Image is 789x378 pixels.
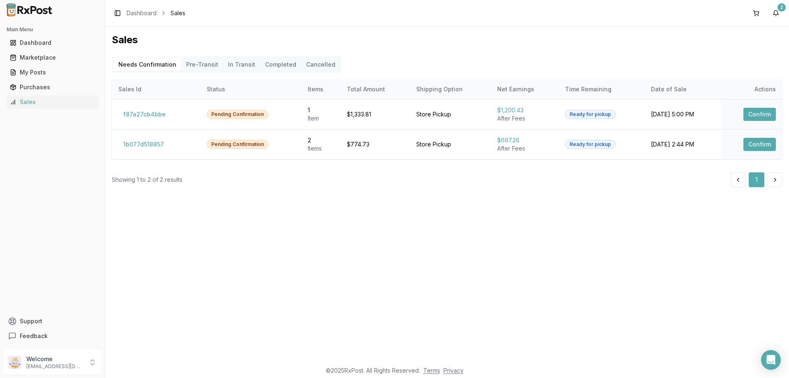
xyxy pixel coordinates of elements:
[112,176,182,184] div: Showing 1 to 2 of 2 results
[340,79,410,99] th: Total Amount
[127,9,157,17] a: Dashboard
[497,144,552,153] div: After Fees
[7,80,98,95] a: Purchases
[3,51,102,64] button: Marketplace
[112,79,200,99] th: Sales Id
[565,110,616,119] div: Ready for pickup
[223,58,260,71] button: In Transit
[8,356,21,369] img: User avatar
[20,332,48,340] span: Feedback
[7,65,98,80] a: My Posts
[743,108,776,121] button: Confirm
[260,58,301,71] button: Completed
[3,66,102,79] button: My Posts
[3,329,102,343] button: Feedback
[743,138,776,151] button: Confirm
[10,83,95,91] div: Purchases
[207,110,268,119] div: Pending Confirmation
[416,140,484,148] div: Store Pickup
[10,68,95,77] div: My Posts
[10,53,95,62] div: Marketplace
[3,36,102,49] button: Dashboard
[308,106,334,114] div: 1
[112,33,782,46] h1: Sales
[761,350,781,370] div: Open Intercom Messenger
[308,114,334,123] div: Item
[491,79,558,99] th: Net Earnings
[10,98,95,106] div: Sales
[308,136,334,144] div: 2
[3,314,102,329] button: Support
[416,110,484,118] div: Store Pickup
[301,58,340,71] button: Cancelled
[410,79,490,99] th: Shipping Option
[7,95,98,109] a: Sales
[3,3,56,16] img: RxPost Logo
[347,110,403,118] div: $1,333.81
[113,58,181,71] button: Needs Confirmation
[10,39,95,47] div: Dashboard
[7,26,98,33] h2: Main Menu
[7,35,98,50] a: Dashboard
[497,106,552,114] div: $1,200.43
[207,140,268,149] div: Pending Confirmation
[26,355,83,363] p: Welcome
[443,367,464,374] a: Privacy
[181,58,223,71] button: Pre-Transit
[769,7,782,20] button: 2
[651,140,714,148] div: [DATE] 2:44 PM
[3,95,102,109] button: Sales
[7,50,98,65] a: Marketplace
[301,79,340,99] th: Items
[200,79,301,99] th: Status
[651,110,714,118] div: [DATE] 5:00 PM
[127,9,185,17] nav: breadcrumb
[644,79,720,99] th: Date of Sale
[171,9,185,17] span: Sales
[721,79,782,99] th: Actions
[3,81,102,94] button: Purchases
[423,367,440,374] a: Terms
[558,79,645,99] th: Time Remaining
[308,144,334,153] div: Item s
[118,138,169,151] button: 1b077d518857
[118,108,171,121] button: f87a27cb4bbe
[749,172,764,187] button: 1
[777,3,786,12] div: 2
[565,140,616,149] div: Ready for pickup
[497,136,552,144] div: $697.26
[26,363,83,370] p: [EMAIL_ADDRESS][DOMAIN_NAME]
[497,114,552,123] div: After Fees
[347,140,403,148] div: $774.73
